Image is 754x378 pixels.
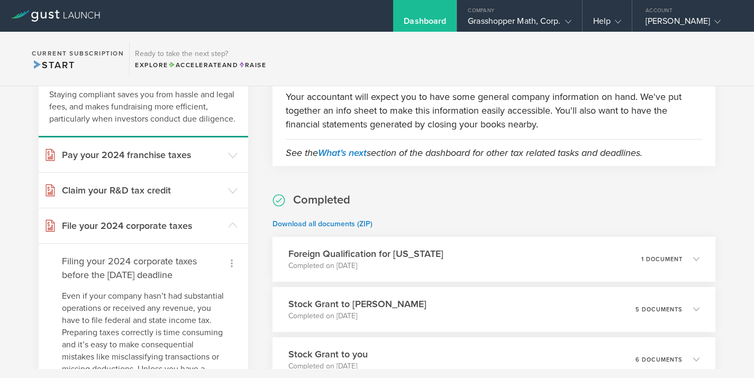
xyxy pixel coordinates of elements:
div: Staying compliant saves you from hassle and legal fees, and makes fundraising more efficient, par... [39,78,248,137]
a: Download all documents (ZIP) [272,219,373,228]
h3: Pay your 2024 franchise taxes [62,148,223,162]
span: Start [32,59,75,71]
h3: Stock Grant to you [288,347,368,361]
span: Raise [238,61,266,69]
p: 6 documents [635,357,683,363]
p: Completed on [DATE] [288,361,368,372]
div: [PERSON_NAME] [646,16,735,32]
p: 5 documents [635,307,683,312]
h4: Filing your 2024 corporate taxes before the [DATE] deadline [62,254,225,282]
div: Grasshopper Math, Corp. [468,16,571,32]
h3: Ready to take the next step? [135,50,266,58]
div: Dashboard [404,16,446,32]
h3: File your 2024 corporate taxes [62,219,223,233]
p: Completed on [DATE] [288,261,443,271]
h2: Current Subscription [32,50,124,57]
p: 1 document [641,256,683,262]
div: Help [593,16,621,32]
span: Accelerate [168,61,222,69]
h2: Completed [293,192,350,208]
h3: Foreign Qualification for [US_STATE] [288,247,443,261]
a: What's next [318,147,367,159]
h3: Claim your R&D tax credit [62,183,223,197]
p: Completed on [DATE] [288,311,426,321]
em: See the section of the dashboard for other tax related tasks and deadlines. [286,147,642,159]
p: Your accountant will expect you to have some general company information on hand. We've put toget... [286,90,702,131]
div: Ready to take the next step?ExploreAccelerateandRaise [129,42,271,75]
div: Explore [135,60,266,70]
h3: Stock Grant to [PERSON_NAME] [288,297,426,311]
span: and [168,61,239,69]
